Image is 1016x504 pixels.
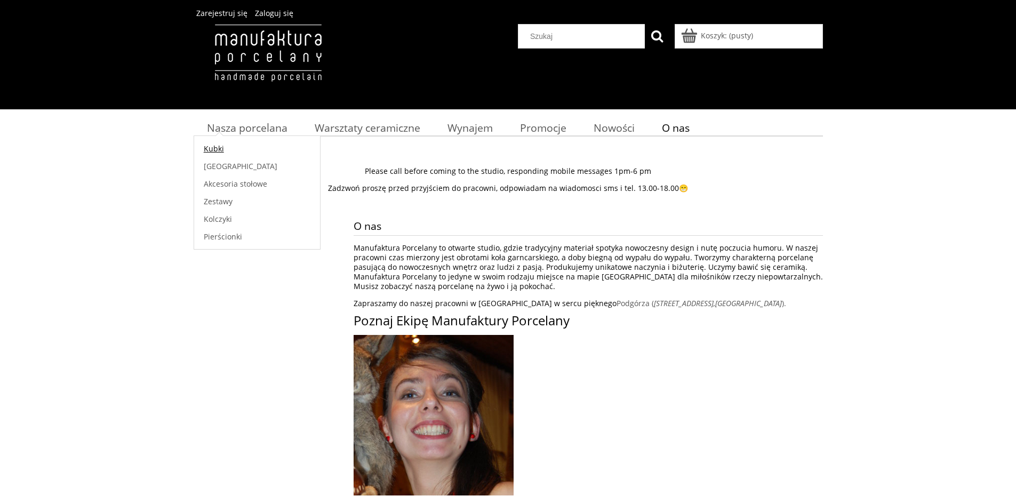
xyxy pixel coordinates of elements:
[207,121,287,135] span: Nasza porcelana
[645,24,669,49] button: Szukaj
[729,30,753,41] b: (pusty)
[301,117,434,138] a: Warsztaty ceramiczne
[701,30,727,41] span: Koszyk:
[522,25,645,48] input: Szukaj w sklepie
[506,117,580,138] a: Promocje
[194,166,823,176] p: Please call before coming to the studio, responding mobile messages 1pm-6 pm
[194,183,823,193] p: Zadzwoń proszę przed przyjściem do pracowni, odpowiadam na wiadomosci sms i tel. 13.00-18.00😁
[648,117,703,138] a: O nas
[594,121,635,135] span: Nowości
[354,217,823,235] span: O nas
[580,117,648,138] a: Nowości
[447,121,493,135] span: Wynajem
[434,117,506,138] a: Wynajem
[354,243,823,291] p: Manufaktura Porcelany to otwarte studio, gdzie tradycyjny materiał spotyka nowoczesny design i nu...
[255,8,293,18] a: Zaloguj się
[662,121,690,135] span: O nas
[654,298,715,308] em: [STREET_ADDRESS],
[354,335,514,495] img: lila
[354,311,570,329] span: Poznaj Ekipę Manufaktury Porcelany
[354,299,823,308] p: Zapraszamy do naszej pracowni w [GEOGRAPHIC_DATA] w sercu pięknego
[194,117,301,138] a: Nasza porcelana
[617,298,786,308] a: Podgórza ([STREET_ADDRESS],[GEOGRAPHIC_DATA]).
[196,8,247,18] a: Zarejestruj się
[715,298,782,308] em: [GEOGRAPHIC_DATA]
[315,121,420,135] span: Warsztaty ceramiczne
[683,30,753,41] a: Produkty w koszyku 0. Przejdź do koszyka
[194,24,342,104] img: Manufaktura Porcelany
[520,121,566,135] span: Promocje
